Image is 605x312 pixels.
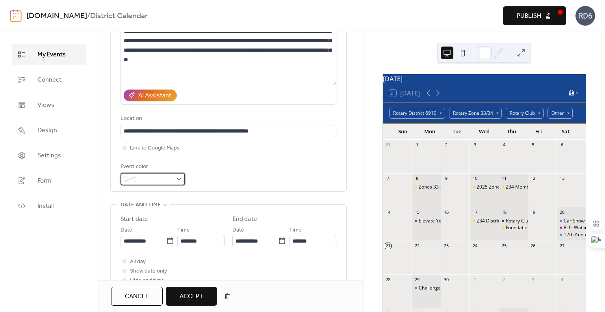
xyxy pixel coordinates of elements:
[87,9,90,24] b: /
[12,44,86,65] a: My Events
[121,215,148,224] div: Start date
[12,69,86,90] a: Connect
[559,243,565,249] div: 27
[443,277,449,282] div: 30
[177,226,190,235] span: Time
[564,218,585,224] div: Car Show
[121,162,184,172] div: Event color
[232,226,244,235] span: Date
[419,184,520,191] div: Zones 33-34 Membership Action Plan Webinar
[501,277,507,282] div: 2
[385,142,391,148] div: 31
[138,91,171,101] div: AI Assistant
[557,232,586,238] div: 12th Annual Rotary of Lake Chatuge Reverse Raffle
[121,226,132,235] span: Date
[501,142,507,148] div: 4
[557,224,586,231] div: RLI - Watkinsville D6910
[37,126,57,135] span: Design
[124,90,177,101] button: AI Assistant
[166,287,217,306] button: Accept
[12,94,86,116] a: Views
[12,145,86,166] a: Settings
[37,75,61,85] span: Connect
[530,209,536,215] div: 19
[121,200,161,210] span: Date and time
[559,277,565,282] div: 4
[530,277,536,282] div: 3
[111,287,163,306] button: Cancel
[130,267,167,276] span: Show date only
[414,142,420,148] div: 1
[557,218,586,224] div: Car Show
[130,257,146,267] span: All day
[472,243,478,249] div: 24
[10,9,22,22] img: logo
[444,124,471,140] div: Tue
[289,226,302,235] span: Time
[498,124,525,140] div: Thu
[37,176,52,186] span: Form
[180,292,203,301] span: Accept
[530,142,536,148] div: 5
[383,74,586,84] div: [DATE]
[471,124,498,140] div: Wed
[559,142,565,148] div: 6
[412,184,441,191] div: Zones 33-34 Membership Action Plan Webinar
[37,202,54,211] span: Install
[517,11,541,21] span: Publish
[472,209,478,215] div: 17
[414,209,420,215] div: 15
[37,50,66,60] span: My Events
[12,195,86,217] a: Install
[385,209,391,215] div: 14
[121,114,335,123] div: Location
[501,243,507,249] div: 25
[552,124,579,140] div: Sat
[232,215,257,224] div: End date
[472,176,478,181] div: 10
[575,6,595,26] div: RD6
[90,9,148,24] b: District Calendar
[389,124,416,140] div: Sun
[37,151,61,161] span: Settings
[416,124,444,140] div: Mon
[470,184,499,191] div: 2025 Zones 33/34 Zone Summit - Jacksonville, FL
[414,277,420,282] div: 29
[130,276,164,286] span: Hide end time
[414,243,420,249] div: 22
[412,285,441,291] div: Challenge Scholarship Golf Tournament
[412,218,441,224] div: Elevate Your Club: Club Public Image Chair Bootcamp
[414,176,420,181] div: 8
[499,224,528,231] div: Foundation Monthly Zoom (EPNCs, RRFC, E/MGA)
[472,142,478,148] div: 3
[130,144,180,153] span: Link to Google Maps
[499,184,528,191] div: Z34 Membership Matters (DMC team and DG Core as available)
[530,176,536,181] div: 12
[501,176,507,181] div: 11
[37,101,54,110] span: Views
[470,218,499,224] div: Z34 District Interact Chairs
[12,170,86,191] a: Form
[530,243,536,249] div: 26
[503,6,566,25] button: Publish
[385,243,391,249] div: 21
[559,209,565,215] div: 20
[443,176,449,181] div: 9
[443,243,449,249] div: 23
[477,218,535,224] div: Z34 District Interact Chairs
[559,176,565,181] div: 13
[443,142,449,148] div: 2
[385,176,391,181] div: 7
[499,218,528,224] div: Rotary Club of Lanier-Forsyth Monthly Social Mixer
[419,218,535,224] div: Elevate Your Club: Club Public Image Chair Bootcamp
[443,209,449,215] div: 16
[419,285,506,291] div: Challenge Scholarship Golf Tournament
[472,277,478,282] div: 1
[501,209,507,215] div: 18
[385,277,391,282] div: 28
[125,292,149,301] span: Cancel
[525,124,552,140] div: Fri
[26,9,87,24] a: [DOMAIN_NAME]
[12,120,86,141] a: Design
